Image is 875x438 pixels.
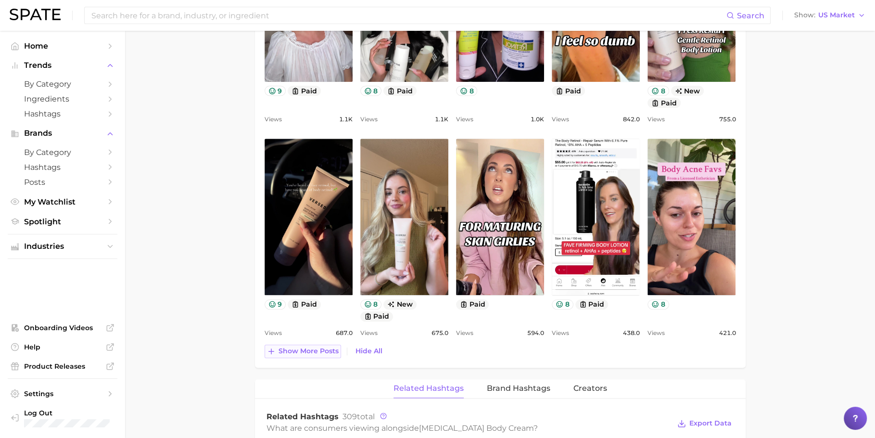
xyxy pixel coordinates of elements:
span: 842.0 [623,114,640,125]
span: Views [456,327,473,339]
button: paid [288,299,321,309]
button: 8 [360,86,382,96]
span: Related Hashtags [393,384,464,393]
span: Search [737,11,764,20]
span: US Market [818,13,855,18]
button: Trends [8,58,117,73]
span: Views [552,114,569,125]
span: Trends [24,61,101,70]
button: Export Data [675,417,734,430]
button: paid [383,86,417,96]
span: Views [647,114,665,125]
button: 8 [552,299,573,309]
span: Home [24,41,101,51]
span: Ingredients [24,94,101,103]
span: [MEDICAL_DATA] body cream [419,424,533,433]
button: paid [575,299,609,309]
button: Hide All [353,345,385,358]
a: Log out. Currently logged in with e-mail jenny.zeng@spate.nyc. [8,406,117,431]
span: Views [265,327,282,339]
button: paid [456,299,489,309]
span: Log Out [24,409,110,417]
a: by Category [8,145,117,160]
a: by Category [8,77,117,91]
a: Home [8,39,117,53]
span: 1.1k [435,114,448,125]
button: Show more posts [265,345,341,358]
span: total [342,412,375,421]
button: 8 [647,86,669,96]
span: Hashtags [24,163,101,172]
span: Creators [573,384,607,393]
button: paid [288,86,321,96]
span: 421.0 [719,327,736,339]
button: 9 [265,86,286,96]
span: Views [360,327,378,339]
span: Settings [24,389,101,398]
button: ShowUS Market [792,9,868,22]
a: Product Releases [8,359,117,374]
div: What are consumers viewing alongside ? [266,422,671,435]
span: Show more posts [279,347,339,355]
span: Posts [24,178,101,187]
span: 675.0 [431,327,448,339]
span: by Category [24,79,101,89]
span: 438.0 [623,327,640,339]
span: new [671,86,704,96]
a: Spotlight [8,214,117,229]
span: Spotlight [24,217,101,226]
button: paid [647,98,681,108]
span: 594.0 [527,327,544,339]
a: Onboarding Videos [8,321,117,335]
span: Industries [24,242,101,251]
button: 8 [647,299,669,309]
a: Posts [8,175,117,190]
span: Brands [24,129,101,138]
button: 8 [456,86,478,96]
span: Views [456,114,473,125]
a: My Watchlist [8,194,117,209]
button: paid [552,86,585,96]
img: SPATE [10,9,61,20]
span: Help [24,343,101,351]
a: Settings [8,386,117,401]
button: 8 [360,299,382,309]
a: Hashtags [8,160,117,175]
span: 1.0k [531,114,544,125]
a: Hashtags [8,106,117,121]
span: Product Releases [24,362,101,371]
span: Views [647,327,665,339]
span: Export Data [689,419,732,427]
span: Show [794,13,815,18]
span: Hide All [355,347,382,355]
a: Help [8,340,117,354]
button: paid [360,311,393,322]
span: Views [265,114,282,125]
button: Industries [8,239,117,254]
button: Brands [8,126,117,141]
span: 687.0 [336,327,353,339]
a: Ingredients [8,91,117,106]
span: 309 [342,412,357,421]
input: Search here for a brand, industry, or ingredient [90,7,726,24]
span: Hashtags [24,109,101,118]
span: by Category [24,148,101,157]
span: Onboarding Videos [24,323,101,332]
span: Views [552,327,569,339]
span: new [383,299,417,309]
span: 1.1k [339,114,353,125]
span: 755.0 [719,114,736,125]
span: Brand Hashtags [487,384,550,393]
span: Related Hashtags [266,412,339,421]
span: My Watchlist [24,197,101,206]
span: Views [360,114,378,125]
button: 9 [265,299,286,309]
